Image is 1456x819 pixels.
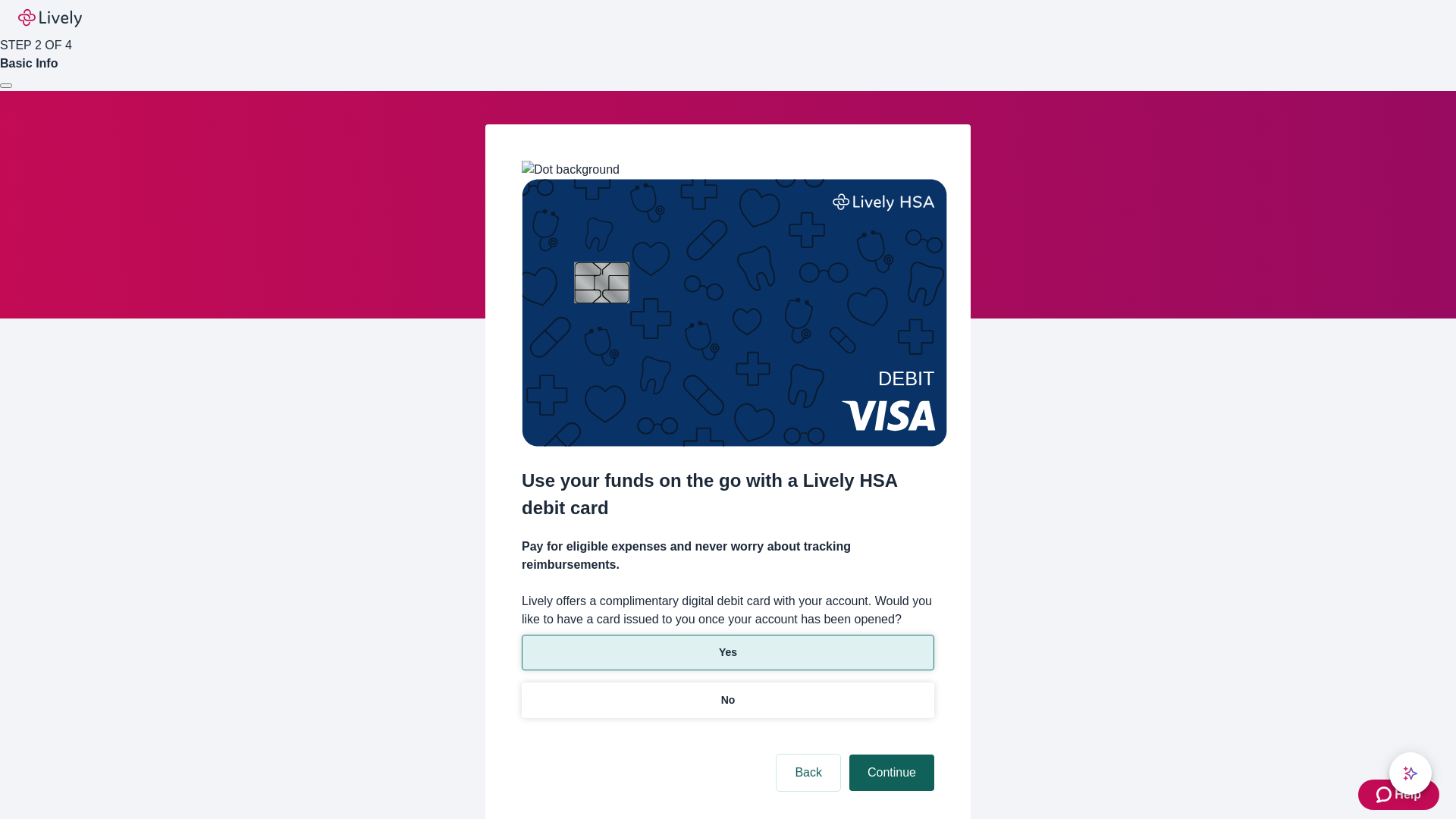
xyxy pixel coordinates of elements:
img: Debit card [522,179,947,447]
button: Continue [849,755,934,791]
button: Yes [522,635,934,670]
label: Lively offers a complimentary digital debit card with your account. Would you like to have a card... [522,592,934,629]
button: No [522,682,934,718]
svg: Zendesk support icon [1376,786,1395,804]
h4: Pay for eligible expenses and never worry about tracking reimbursements. [522,538,934,574]
img: Dot background [522,161,620,179]
h2: Use your funds on the go with a Lively HSA debit card [522,467,934,522]
button: Back [777,755,840,791]
p: No [721,692,736,708]
button: Zendesk support iconHelp [1358,780,1439,810]
span: Help [1395,786,1421,804]
button: chat [1389,752,1432,795]
img: Lively [18,9,82,27]
svg: Lively AI Assistant [1403,766,1418,781]
p: Yes [719,645,737,661]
